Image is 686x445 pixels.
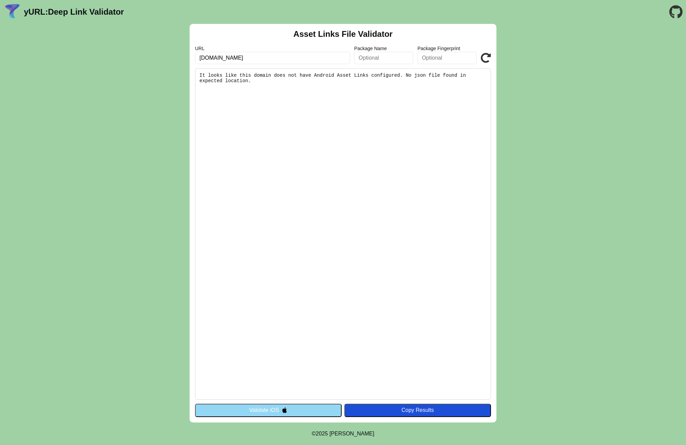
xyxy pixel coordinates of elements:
[329,431,374,436] a: Michael Ibragimchayev's Personal Site
[354,52,414,64] input: Optional
[24,7,124,17] a: yURL:Deep Link Validator
[195,52,350,64] input: Required
[348,407,488,413] div: Copy Results
[195,404,342,417] button: Validate iOS
[312,422,374,445] footer: ©
[344,404,491,417] button: Copy Results
[282,407,287,413] img: appleIcon.svg
[417,52,477,64] input: Optional
[294,29,393,39] h2: Asset Links File Validator
[195,68,491,400] pre: It looks like this domain does not have Android Asset Links configured. No json file found in exp...
[316,431,328,436] span: 2025
[3,3,21,21] img: yURL Logo
[417,46,477,51] label: Package Fingerprint
[195,46,350,51] label: URL
[354,46,414,51] label: Package Name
